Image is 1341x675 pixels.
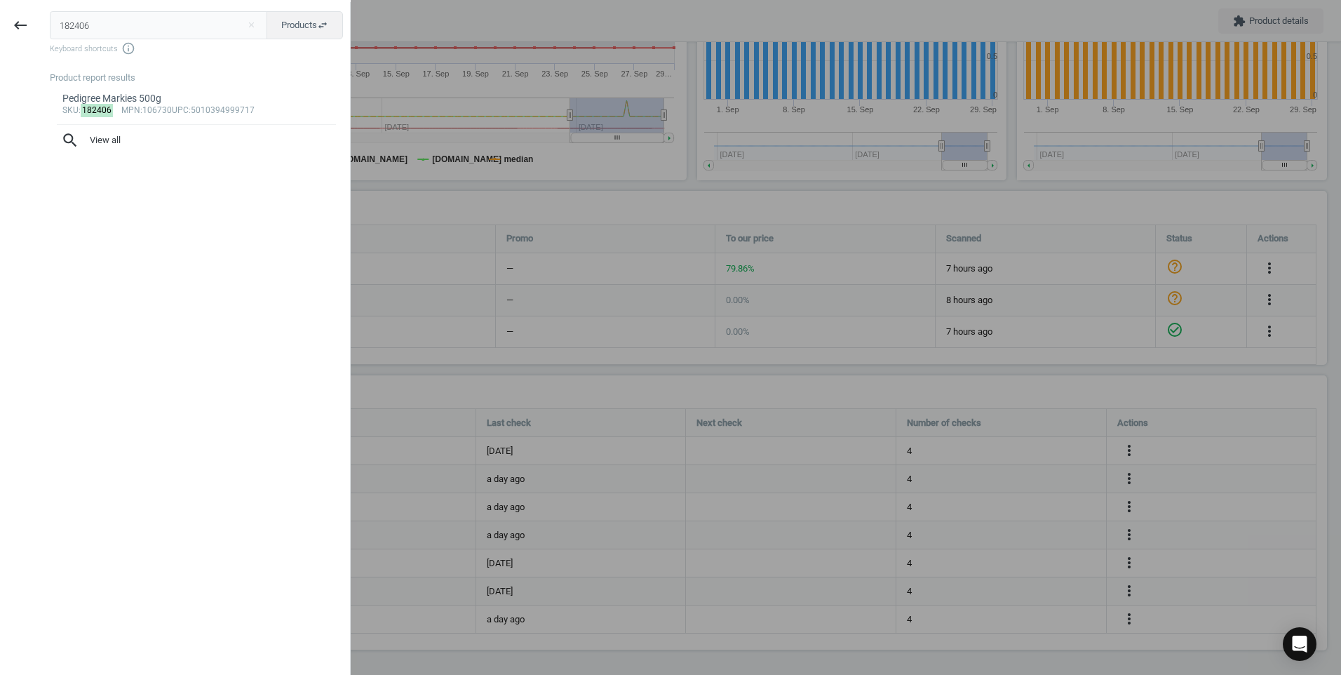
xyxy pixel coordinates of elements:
[121,105,140,115] span: mpn
[81,104,114,117] mark: 182406
[61,131,332,149] span: View all
[281,19,328,32] span: Products
[62,105,331,116] div: : :106730 :5010394999717
[1283,627,1316,661] div: Open Intercom Messenger
[317,20,328,31] i: swap_horiz
[62,92,331,105] div: Pedigree Markies 500g
[50,41,343,55] span: Keyboard shortcuts
[4,9,36,42] button: keyboard_backspace
[61,131,79,149] i: search
[121,41,135,55] i: info_outline
[50,72,350,84] div: Product report results
[172,105,189,115] span: upc
[62,105,79,115] span: sku
[241,19,262,32] button: Close
[50,125,343,156] button: searchView all
[50,11,268,39] input: Enter the SKU or product name
[267,11,343,39] button: Productsswap_horiz
[12,17,29,34] i: keyboard_backspace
